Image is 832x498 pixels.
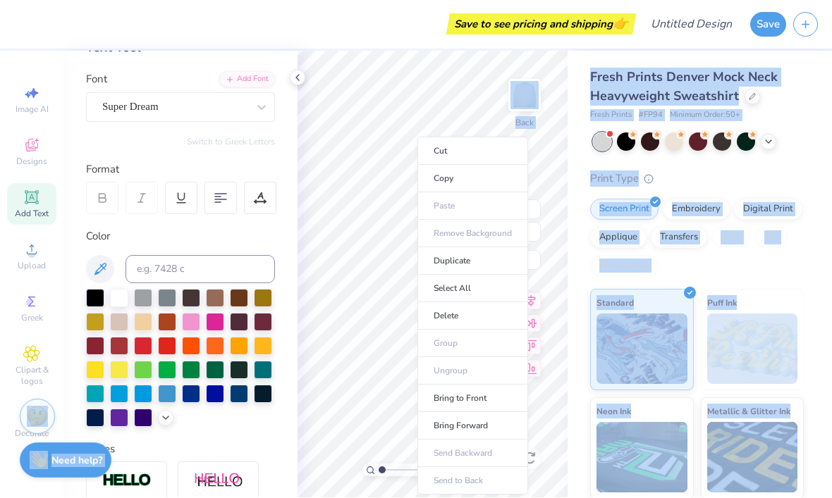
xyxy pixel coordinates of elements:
[597,314,687,385] img: Standard
[86,162,276,178] div: Format
[417,303,528,330] li: Delete
[194,473,243,490] img: Shadow
[417,413,528,440] li: Bring Forward
[663,199,730,220] div: Embroidery
[126,256,275,284] input: e.g. 7428 c
[707,314,798,385] img: Puff Ink
[590,228,647,249] div: Applique
[590,199,659,220] div: Screen Print
[590,110,632,122] span: Fresh Prints
[187,137,275,148] button: Switch to Greek Letters
[670,110,740,122] span: Minimum Order: 50 +
[707,423,798,493] img: Metallic & Glitter Ink
[21,313,43,324] span: Greek
[51,454,102,468] strong: Need help?
[16,156,47,168] span: Designs
[734,199,802,220] div: Digital Print
[515,117,534,130] div: Back
[755,228,788,249] div: Foil
[597,423,687,493] img: Neon Ink
[417,137,528,166] li: Cut
[640,11,743,39] input: Untitled Design
[219,72,275,88] div: Add Font
[18,261,46,272] span: Upload
[711,228,751,249] div: Vinyl
[417,166,528,193] li: Copy
[590,69,778,105] span: Fresh Prints Denver Mock Neck Heavyweight Sweatshirt
[651,228,707,249] div: Transfers
[750,13,786,37] button: Save
[417,385,528,413] li: Bring to Front
[510,82,539,110] img: Back
[15,428,49,440] span: Decorate
[86,72,107,88] label: Font
[597,404,631,419] span: Neon Ink
[16,104,49,116] span: Image AI
[417,275,528,303] li: Select All
[450,14,632,35] div: Save to see pricing and shipping
[707,296,737,311] span: Puff Ink
[590,171,804,187] div: Print Type
[102,473,152,490] img: Stroke
[7,365,56,387] span: Clipart & logos
[417,248,528,275] li: Duplicate
[707,404,790,419] span: Metallic & Glitter Ink
[613,15,628,32] span: 👉
[590,256,659,277] div: Rhinestones
[639,110,663,122] span: # FP94
[597,296,634,311] span: Standard
[86,229,275,245] div: Color
[86,442,275,458] div: Styles
[15,208,49,220] span: Add Text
